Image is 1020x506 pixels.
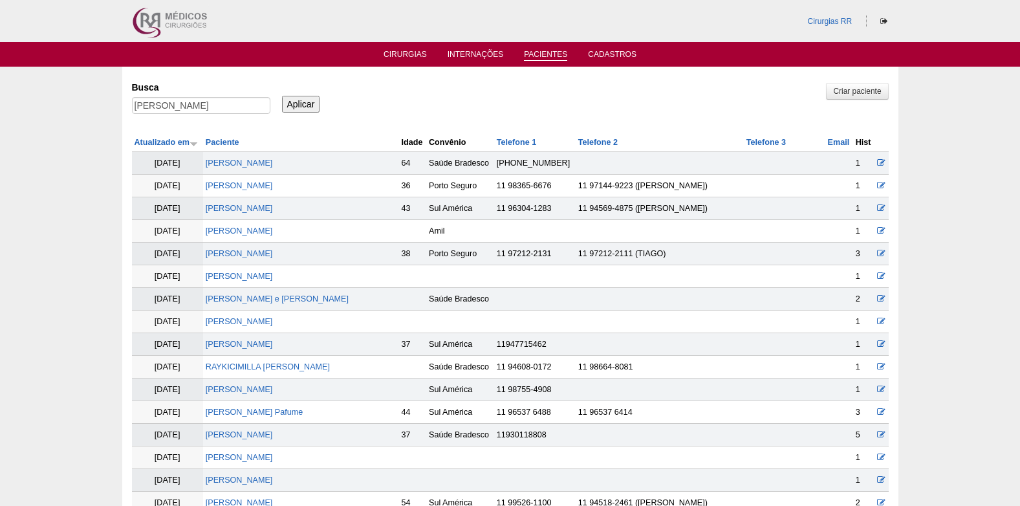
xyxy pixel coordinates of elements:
input: Digite os termos que você deseja procurar. [132,97,270,114]
a: [PERSON_NAME] [206,453,273,462]
td: 11 94569-4875 ([PERSON_NAME]) [576,197,744,220]
td: 11 97212-2111 (TIAGO) [576,243,744,265]
a: Telefone 3 [746,138,786,147]
td: Porto Seguro [426,243,494,265]
a: [PERSON_NAME] [206,272,273,281]
td: 11 98365-6676 [494,175,576,197]
td: Sul América [426,379,494,401]
a: [PERSON_NAME] [206,430,273,439]
th: Idade [399,133,426,152]
td: 11930118808 [494,424,576,446]
a: [PERSON_NAME] [206,385,273,394]
td: 2 [853,288,874,311]
td: 43 [399,197,426,220]
td: [DATE] [132,469,203,492]
td: [DATE] [132,152,203,175]
a: [PERSON_NAME] [206,204,273,213]
td: [DATE] [132,288,203,311]
td: Saúde Bradesco [426,356,494,379]
img: ordem crescente [190,139,198,148]
a: [PERSON_NAME] [206,340,273,349]
a: Atualizado em [135,138,198,147]
td: [DATE] [132,356,203,379]
td: 11 96304-1283 [494,197,576,220]
td: Sul América [426,401,494,424]
td: 1 [853,220,874,243]
td: [DATE] [132,424,203,446]
td: 11 97212-2131 [494,243,576,265]
td: 1 [853,175,874,197]
td: 11 98755-4908 [494,379,576,401]
a: [PERSON_NAME] [206,181,273,190]
a: Telefone 2 [578,138,618,147]
th: Convênio [426,133,494,152]
a: [PERSON_NAME] [206,476,273,485]
td: [DATE] [132,175,203,197]
th: Hist [853,133,874,152]
td: 3 [853,401,874,424]
a: Cirurgias [384,50,427,63]
td: [DATE] [132,333,203,356]
a: [PERSON_NAME] [206,317,273,326]
td: [DATE] [132,379,203,401]
td: 44 [399,401,426,424]
td: 1 [853,333,874,356]
td: [DATE] [132,401,203,424]
a: [PERSON_NAME] [206,249,273,258]
td: 11 94608-0172 [494,356,576,379]
td: [DATE] [132,446,203,469]
td: Amil [426,220,494,243]
td: [DATE] [132,311,203,333]
td: 37 [399,424,426,446]
a: Paciente [206,138,239,147]
a: Cirurgias RR [807,17,852,26]
td: 11 96537 6488 [494,401,576,424]
input: Aplicar [282,96,320,113]
td: 1 [853,446,874,469]
td: Saúde Bradesco [426,288,494,311]
td: [DATE] [132,265,203,288]
td: 1 [853,379,874,401]
td: [DATE] [132,243,203,265]
td: 11 96537 6414 [576,401,744,424]
a: Cadastros [588,50,636,63]
td: 1 [853,197,874,220]
td: Saúde Bradesco [426,424,494,446]
a: [PERSON_NAME] [206,159,273,168]
td: [PHONE_NUMBER] [494,152,576,175]
td: 1 [853,356,874,379]
td: 11 98664-8081 [576,356,744,379]
td: 1 [853,265,874,288]
td: 37 [399,333,426,356]
a: [PERSON_NAME] Pafume [206,408,303,417]
a: Internações [448,50,504,63]
a: Pacientes [524,50,567,61]
td: 11947715462 [494,333,576,356]
td: Sul América [426,333,494,356]
td: 11 97144-9223 ([PERSON_NAME]) [576,175,744,197]
td: [DATE] [132,197,203,220]
td: 64 [399,152,426,175]
td: 38 [399,243,426,265]
a: Criar paciente [826,83,888,100]
td: 36 [399,175,426,197]
a: RAYKICIMILLA [PERSON_NAME] [206,362,330,371]
td: Saúde Bradesco [426,152,494,175]
td: [DATE] [132,220,203,243]
td: 1 [853,152,874,175]
td: 1 [853,469,874,492]
td: Sul América [426,197,494,220]
a: Email [828,138,850,147]
a: [PERSON_NAME] [206,226,273,236]
i: Sair [880,17,887,25]
a: [PERSON_NAME] e [PERSON_NAME] [206,294,349,303]
td: 3 [853,243,874,265]
a: Telefone 1 [497,138,536,147]
td: Porto Seguro [426,175,494,197]
td: 1 [853,311,874,333]
td: 5 [853,424,874,446]
label: Busca [132,81,270,94]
